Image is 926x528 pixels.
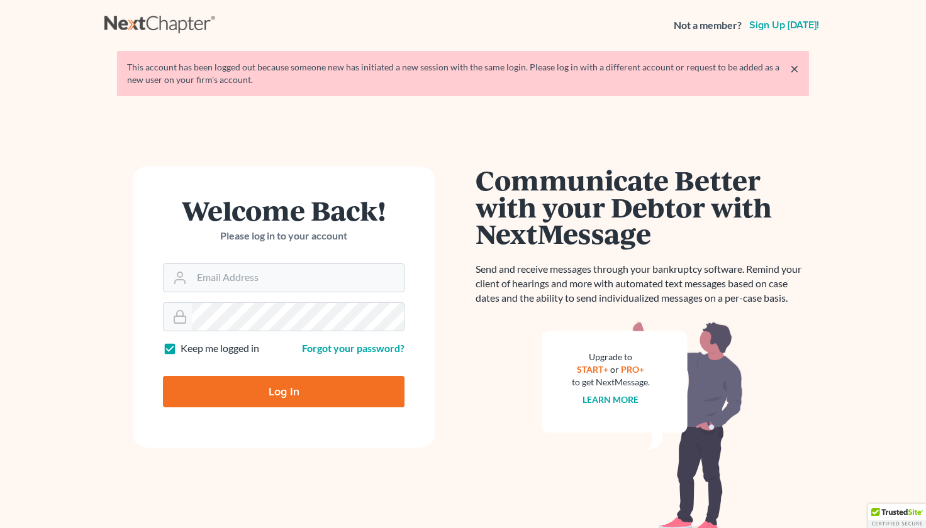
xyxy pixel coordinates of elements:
label: Keep me logged in [181,341,259,356]
div: to get NextMessage. [572,376,650,388]
a: Sign up [DATE]! [747,20,822,30]
a: Forgot your password? [302,342,404,354]
a: × [790,61,799,76]
a: Learn more [583,394,639,405]
span: or [611,364,620,375]
div: This account has been logged out because someone new has initiated a new session with the same lo... [127,61,799,86]
a: PRO+ [622,364,645,375]
h1: Welcome Back! [163,197,404,224]
h1: Communicate Better with your Debtor with NextMessage [476,167,809,247]
strong: Not a member? [674,18,742,33]
input: Log In [163,376,404,407]
p: Send and receive messages through your bankruptcy software. Remind your client of hearings and mo... [476,262,809,305]
a: START+ [577,364,609,375]
input: Email Address [192,264,404,292]
div: Upgrade to [572,351,650,363]
div: TrustedSite Certified [868,504,926,528]
p: Please log in to your account [163,229,404,243]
